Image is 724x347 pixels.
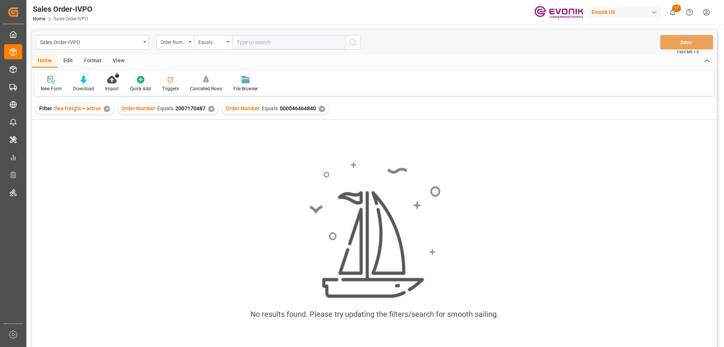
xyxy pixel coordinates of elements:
button: open menu [156,35,194,49]
span: Order Number [226,105,260,111]
span: 000046464840 [280,105,316,111]
span: Ctrl/CMD + S [677,49,699,55]
span: Sea freight + active [55,105,101,111]
span: Order Number [121,105,155,111]
div: ✕ [208,106,215,112]
div: Cancelled Rows [190,85,222,92]
div: Equals [198,37,224,46]
button: search button [345,35,361,49]
div: Quick Add [130,85,151,92]
div: Sales Order-IVPO [33,3,92,15]
div: Order Number [161,37,186,46]
div: Format [78,55,107,68]
img: Evonik-brand-mark-Deep-Purple-RGB.jpeg_1700498283.jpeg [534,6,583,19]
button: open menu [194,35,232,49]
div: ✕ [104,106,110,112]
button: open menu [36,35,149,49]
div: Evonik US [589,7,661,18]
span: Equals [262,105,278,111]
button: Evonik US [589,5,664,19]
img: smooth_sailing.jpeg [308,160,440,299]
div: Triggers [162,85,179,92]
button: Save [660,35,713,49]
span: 17 [672,5,681,12]
div: Sales Order-IVPO [40,37,141,46]
div: Home [32,55,58,68]
input: Type to search [232,35,345,49]
div: ✕ [319,106,325,112]
span: 2007170487 [175,105,206,111]
div: View [107,55,130,68]
button: Help Center [681,4,698,21]
div: New Form [41,85,62,92]
button: show 17 new notifications [664,4,681,21]
div: No results found. Please try updating the filters/search for smooth sailing. [250,308,499,320]
div: File Browser [233,85,258,92]
div: Edit [58,55,78,68]
div: Download [73,85,94,92]
span: Equals [157,105,173,111]
a: Home [33,16,45,22]
span: Filter : [39,105,55,111]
